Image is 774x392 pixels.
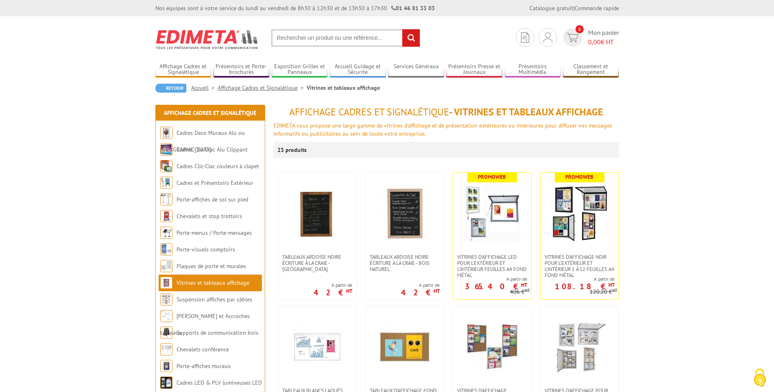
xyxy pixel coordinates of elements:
[177,196,248,203] a: Porte-affiches de sol sur pied
[164,109,256,117] a: Affichage Cadres et Signalétique
[177,162,259,170] a: Cadres Clic-Clac couleurs à clapet
[160,360,172,372] img: Porte-affiches muraux
[576,25,584,33] span: 0
[214,63,270,76] a: Présentoirs et Porte-brochures
[160,343,172,355] img: Chevalets conférence
[590,289,617,295] p: 120.20 €
[545,254,615,278] span: VITRINES D'AFFICHAGE NOIR POUR L'EXTÉRIEUR ET L'INTÉRIEUR 1 À 12 FEUILLES A4 FOND MÉTAL
[160,177,172,189] img: Cadres et Présentoirs Extérieur
[563,63,619,76] a: Classement et Rangement
[177,379,262,386] a: Cadres LED & PLV lumineuses LED
[608,282,615,288] sup: HT
[218,84,307,91] a: Affichage Cadres et Signalétique
[746,364,774,392] button: Cookies (fenêtre modale)
[521,282,527,288] sup: HT
[376,185,433,242] img: Tableaux Ardoise Noire écriture à la craie - Bois Naturel
[271,29,420,47] input: Rechercher un produit ou une référence...
[521,32,529,43] img: devis rapide
[278,254,356,272] a: Tableaux Ardoise Noire écriture à la craie - [GEOGRAPHIC_DATA]
[160,377,172,389] img: Cadres LED & PLV lumineuses LED
[575,4,619,12] a: Commande rapide
[530,4,619,12] div: |
[530,4,573,12] a: Catalogue gratuit
[465,284,527,289] p: 365.40 €
[155,84,186,93] a: Retour
[160,193,172,206] img: Porte-affiches de sol sur pied
[346,288,352,295] sup: HT
[272,63,328,76] a: Exposition Grilles et Panneaux
[402,29,420,47] input: rechercher
[177,329,258,336] a: Supports de communication bois
[612,287,617,293] sup: HT
[330,63,386,76] a: Accueil Guidage et Sécurité
[453,276,527,282] span: A partir de
[289,106,449,118] span: Affichage Cadres et Signalétique
[401,282,440,288] span: A partir de
[567,33,578,42] img: devis rapide
[366,254,444,272] a: Tableaux Ardoise Noire écriture à la craie - Bois Naturel
[541,254,619,278] a: VITRINES D'AFFICHAGE NOIR POUR L'EXTÉRIEUR ET L'INTÉRIEUR 1 À 12 FEUILLES A4 FOND MÉTAL
[551,318,608,375] img: Vitrines d'affichage pour l'extérieur et l'intérieur 1 à 12 feuilles A4 fond liège ou métal
[565,173,593,180] b: Promoweb
[525,287,530,293] sup: HT
[282,254,352,272] span: Tableaux Ardoise Noire écriture à la craie - [GEOGRAPHIC_DATA]
[177,229,252,236] a: Porte-menus / Porte-messages
[155,4,435,12] div: Nos équipes sont à votre service du lundi au vendredi de 8h30 à 12h30 et de 13h30 à 17h30
[177,346,229,353] a: Chevalets conférence
[505,63,561,76] a: Présentoirs Multimédia
[464,185,521,242] img: Vitrines d'affichage LED pour l'extérieur et l'intérieur feuilles A4 fond métal
[376,318,433,375] img: Tableaux d'affichage fond liège punaisables Budget
[160,310,172,322] img: Cimaises et Accroches tableaux
[388,63,444,76] a: Services Généraux
[155,24,259,54] img: Edimeta
[177,146,248,153] a: Cadres Clic-Clac Alu Clippant
[464,318,521,375] img: Vitrines d'affichage intérieur 1 à 12 feuilles A4 extra-plates fond liège ou métal laqué blanc
[177,212,242,220] a: Chevalets et stop trottoirs
[155,63,211,76] a: Affichage Cadres et Signalétique
[588,37,619,47] span: € HT
[370,254,440,272] span: Tableaux Ardoise Noire écriture à la craie - Bois Naturel
[314,290,352,295] p: 42 €
[160,293,172,305] img: Suspension affiches par câbles
[177,362,231,370] a: Porte-affiches muraux
[160,129,245,153] a: Cadres Deco Muraux Alu ou [GEOGRAPHIC_DATA]
[177,296,252,303] a: Suspension affiches par câbles
[160,243,172,256] img: Porte-visuels comptoirs
[160,160,172,172] img: Cadres Clic-Clac couleurs à clapet
[191,84,218,91] a: Accueil
[160,227,172,239] img: Porte-menus / Porte-messages
[543,32,552,42] img: devis rapide
[391,4,435,12] strong: 01 46 81 33 03
[588,28,619,47] span: Mon panier
[307,84,380,92] li: Vitrines et tableaux affichage
[177,279,249,286] a: Vitrines et tableaux affichage
[177,246,235,253] a: Porte-visuels comptoirs
[551,185,608,242] img: VITRINES D'AFFICHAGE NOIR POUR L'EXTÉRIEUR ET L'INTÉRIEUR 1 À 12 FEUILLES A4 FOND MÉTAL
[434,288,440,295] sup: HT
[160,210,172,222] img: Chevalets et stop trottoirs
[273,107,619,117] h1: - Vitrines et tableaux affichage
[750,368,770,388] img: Cookies (fenêtre modale)
[289,185,346,242] img: Tableaux Ardoise Noire écriture à la craie - Bois Foncé
[177,262,246,270] a: Plaques de porte et murales
[314,282,352,288] span: A partir de
[160,312,250,336] a: [PERSON_NAME] et Accroches tableaux
[273,121,619,138] p: EDIMETA vous propose une large gamme de vitrines d'affichage et de présentation extérieures ou in...
[160,260,172,272] img: Plaques de porte et murales
[555,284,615,289] p: 108.18 €
[277,142,308,158] p: 23 produits
[446,63,502,76] a: Présentoirs Presse et Journaux
[160,127,172,139] img: Cadres Deco Muraux Alu ou Bois
[453,254,531,278] a: Vitrines d'affichage LED pour l'extérieur et l'intérieur feuilles A4 fond métal
[160,277,172,289] img: Vitrines et tableaux affichage
[401,290,440,295] p: 42 €
[588,38,601,46] span: 0,00
[510,289,530,295] p: 406 €
[541,276,615,282] span: A partir de
[561,28,619,47] a: devis rapide 0 Mon panier 0,00€ HT
[478,173,506,180] b: Promoweb
[177,179,253,186] a: Cadres et Présentoirs Extérieur
[457,254,527,278] span: Vitrines d'affichage LED pour l'extérieur et l'intérieur feuilles A4 fond métal
[289,318,346,375] img: Tableaux blancs laqués écriture et magnétiques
